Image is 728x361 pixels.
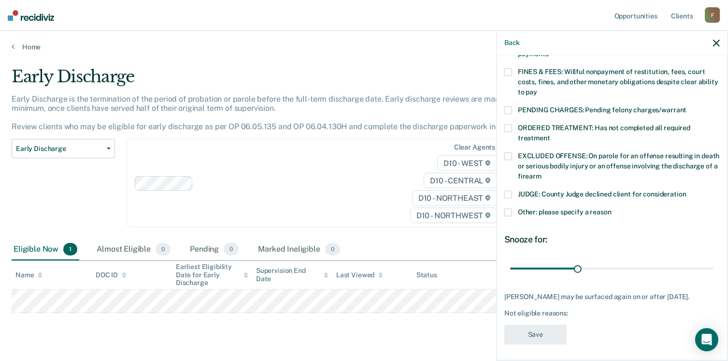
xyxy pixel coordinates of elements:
[695,328,718,351] div: Open Intercom Messenger
[504,293,720,301] div: [PERSON_NAME] may be surfaced again on or after [DATE].
[224,243,239,256] span: 0
[63,243,77,256] span: 1
[412,190,497,206] span: D10 - NORTHEAST
[12,67,557,94] div: Early Discharge
[504,39,520,47] button: Back
[12,43,716,51] a: Home
[504,234,720,245] div: Snooze for:
[518,68,718,96] span: FINES & FEES: Willful nonpayment of restitution, fees, court costs, fines, and other monetary obl...
[410,208,497,223] span: D10 - NORTHWEST
[518,106,686,114] span: PENDING CHARGES: Pending felony charges/warrant
[95,239,172,260] div: Almost Eligible
[8,10,54,21] img: Recidiviz
[96,271,127,279] div: DOC ID
[12,239,79,260] div: Eligible Now
[416,271,437,279] div: Status
[325,243,340,256] span: 0
[16,145,103,153] span: Early Discharge
[188,239,241,260] div: Pending
[424,173,497,188] span: D10 - CENTRAL
[256,239,342,260] div: Marked Ineligible
[336,271,383,279] div: Last Viewed
[454,143,495,151] div: Clear agents
[15,271,43,279] div: Name
[518,152,719,180] span: EXCLUDED OFFENSE: On parole for an offense resulting in death or serious bodily injury or an offe...
[156,243,171,256] span: 0
[504,309,720,317] div: Not eligible reasons:
[437,155,497,171] span: D10 - WEST
[518,190,686,198] span: JUDGE: County Judge declined client for consideration
[504,325,567,345] button: Save
[705,7,720,23] div: F
[12,94,531,132] p: Early Discharge is the termination of the period of probation or parole before the full-term disc...
[256,267,328,283] div: Supervision End Date
[176,263,248,287] div: Earliest Eligibility Date for Early Discharge
[518,208,612,216] span: Other: please specify a reason
[518,124,690,142] span: ORDERED TREATMENT: Has not completed all required treatment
